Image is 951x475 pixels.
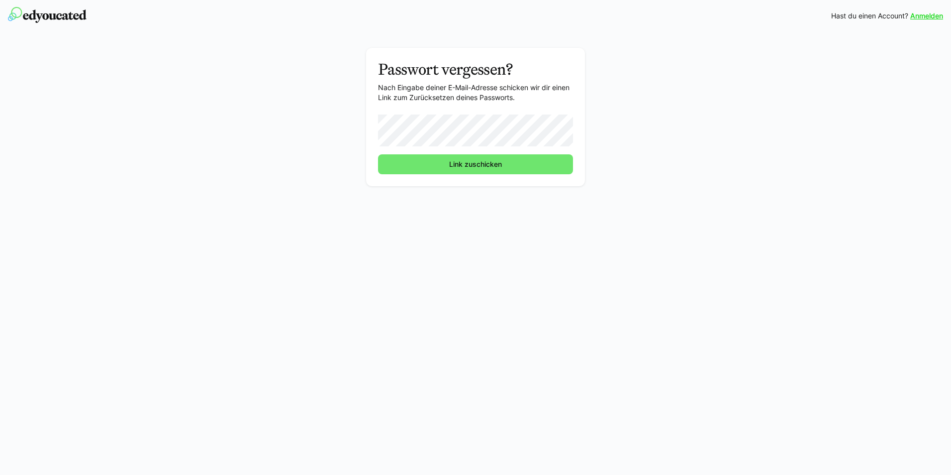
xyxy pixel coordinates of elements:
[378,83,573,103] p: Nach Eingabe deiner E-Mail-Adresse schicken wir dir einen Link zum Zurücksetzen deines Passworts.
[448,159,503,169] span: Link zuschicken
[910,11,943,21] a: Anmelden
[378,154,573,174] button: Link zuschicken
[8,7,87,23] img: edyoucated
[378,60,573,79] h3: Passwort vergessen?
[831,11,908,21] span: Hast du einen Account?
